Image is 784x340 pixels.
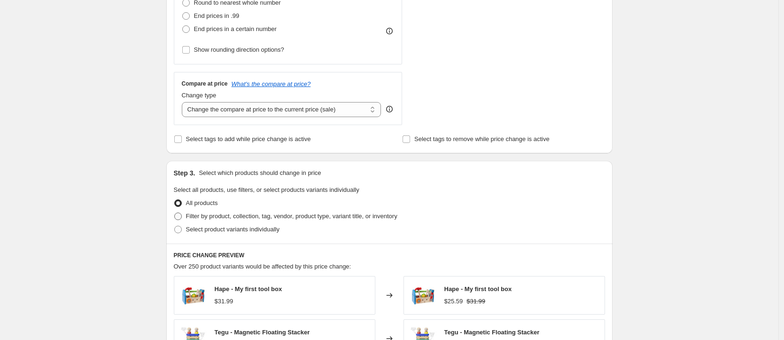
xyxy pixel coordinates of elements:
div: $31.99 [215,297,233,306]
p: Select which products should change in price [199,168,321,178]
span: Tegu - Magnetic Floating Stacker [444,329,540,336]
span: Select tags to add while price change is active [186,135,311,142]
span: End prices in a certain number [194,25,277,32]
span: Select all products, use filters, or select products variants individually [174,186,359,193]
span: Select product variants individually [186,226,279,233]
span: Select tags to remove while price change is active [414,135,550,142]
span: Tegu - Magnetic Floating Stacker [215,329,310,336]
span: Hape - My first tool box [215,285,282,293]
img: E3001_1_80x.jpg [179,281,207,309]
span: Hape - My first tool box [444,285,512,293]
h3: Compare at price [182,80,228,87]
span: Over 250 product variants would be affected by this price change: [174,263,351,270]
span: Show rounding direction options? [194,46,284,53]
span: Filter by product, collection, tag, vendor, product type, variant title, or inventory [186,213,397,220]
h6: PRICE CHANGE PREVIEW [174,252,605,259]
strike: $31.99 [466,297,485,306]
span: All products [186,199,218,206]
span: End prices in .99 [194,12,240,19]
img: E3001_1_80x.jpg [409,281,437,309]
span: Change type [182,92,217,99]
button: What's the compare at price? [232,80,311,87]
div: $25.59 [444,297,463,306]
div: help [385,104,394,114]
h2: Step 3. [174,168,195,178]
